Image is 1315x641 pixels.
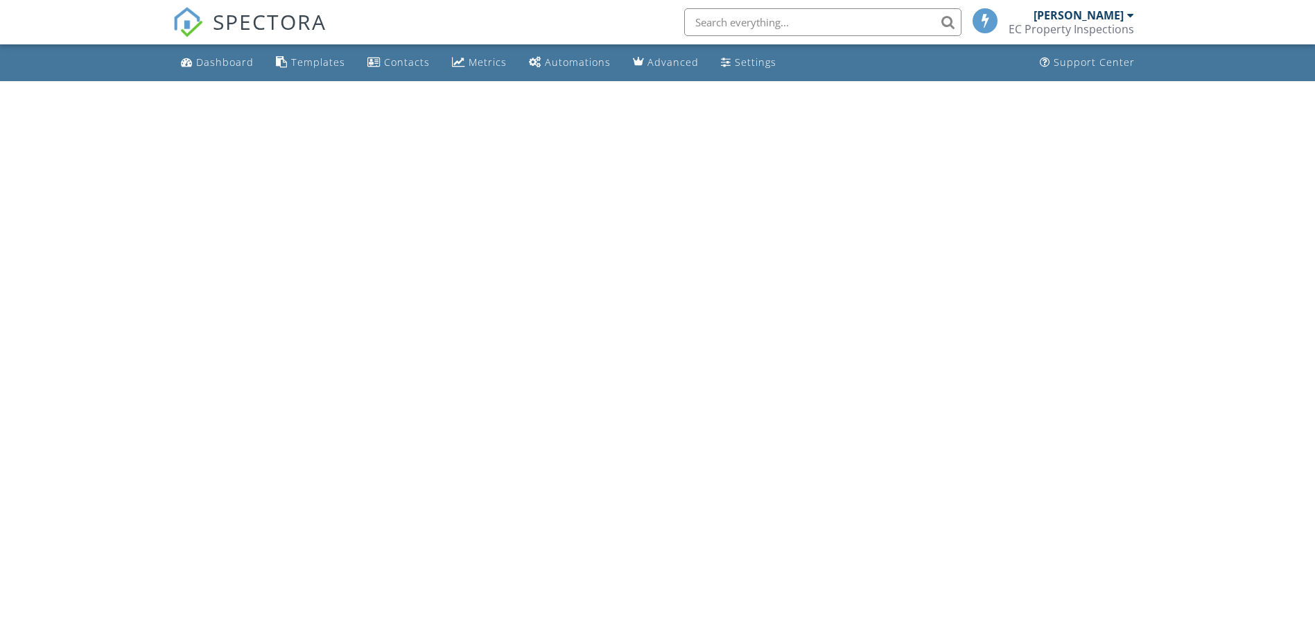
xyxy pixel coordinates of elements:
[196,55,254,69] div: Dashboard
[384,55,430,69] div: Contacts
[1034,8,1124,22] div: [PERSON_NAME]
[173,19,326,48] a: SPECTORA
[715,50,782,76] a: Settings
[469,55,507,69] div: Metrics
[627,50,704,76] a: Advanced
[735,55,776,69] div: Settings
[291,55,345,69] div: Templates
[446,50,512,76] a: Metrics
[545,55,611,69] div: Automations
[647,55,699,69] div: Advanced
[1054,55,1135,69] div: Support Center
[270,50,351,76] a: Templates
[523,50,616,76] a: Automations (Basic)
[175,50,259,76] a: Dashboard
[1009,22,1134,36] div: EC Property Inspections
[213,7,326,36] span: SPECTORA
[362,50,435,76] a: Contacts
[173,7,203,37] img: The Best Home Inspection Software - Spectora
[684,8,961,36] input: Search everything...
[1034,50,1140,76] a: Support Center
